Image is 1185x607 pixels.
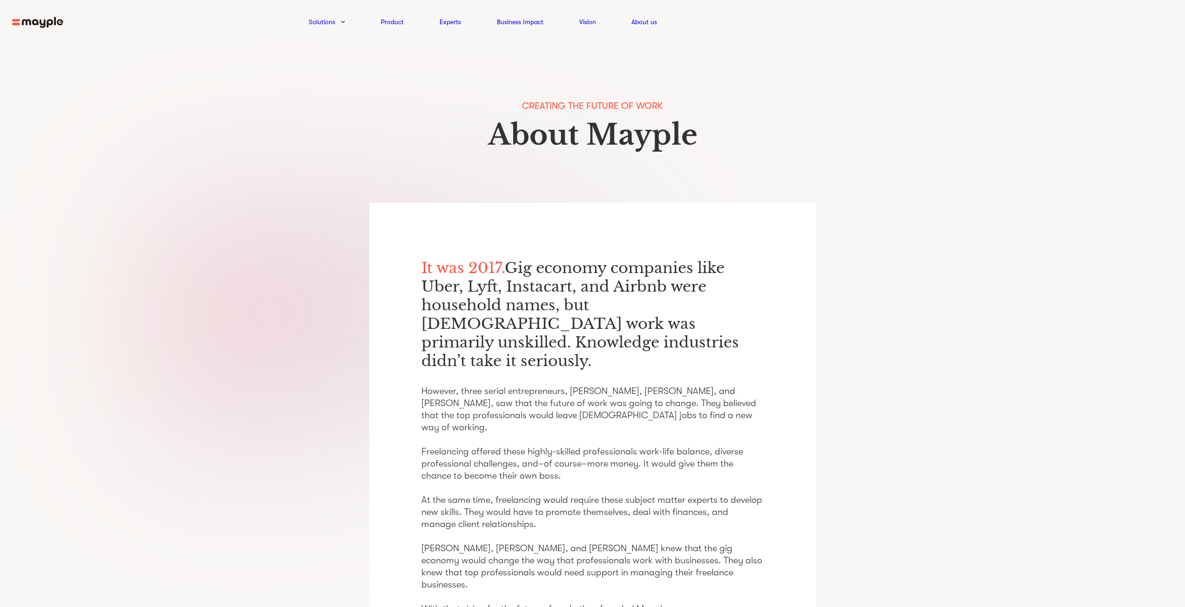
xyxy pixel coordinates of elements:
[631,16,657,27] a: About us
[341,20,345,23] img: arrow-down
[381,16,404,27] a: Product
[421,259,505,277] span: It was 2017.
[12,17,63,28] img: mayple-logo
[579,16,596,27] a: Vision
[440,16,461,27] a: Experts
[309,16,335,27] a: Solutions
[421,259,764,370] p: Gig economy companies like Uber, Lyft, Instacart, and Airbnb were household names, but [DEMOGRAPH...
[497,16,543,27] a: Business Impact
